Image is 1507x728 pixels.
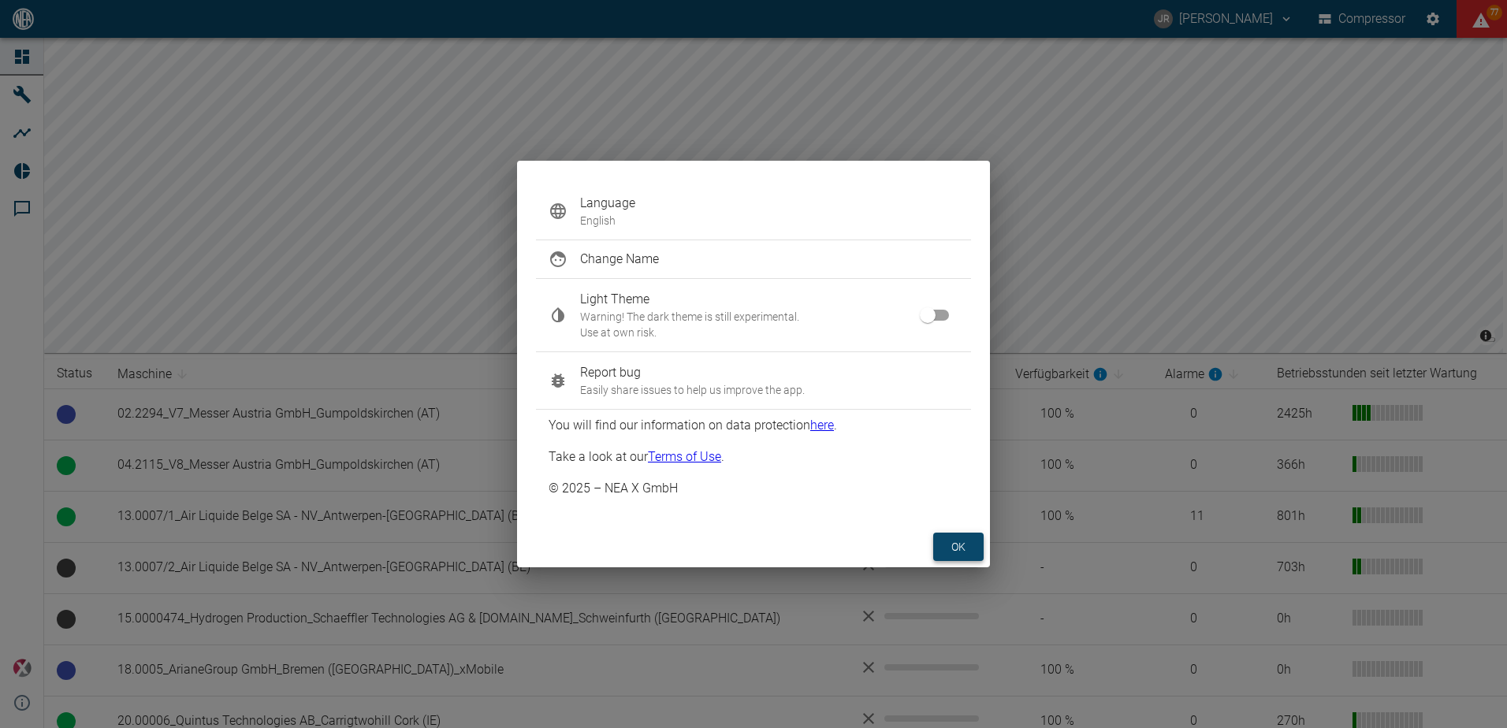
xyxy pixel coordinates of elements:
div: LanguageEnglish [536,183,971,240]
p: You will find our information on data protection . [549,416,837,435]
a: Terms of Use [648,449,721,464]
p: © 2025 – NEA X GmbH [549,479,678,498]
button: ok [933,533,984,562]
span: Report bug [580,363,958,382]
div: Report bugEasily share issues to help us improve the app. [536,352,971,409]
span: Change Name [580,250,958,269]
span: Language [580,194,958,213]
p: Easily share issues to help us improve the app. [580,382,958,398]
p: Take a look at our . [549,448,724,466]
p: English [580,213,958,228]
span: Light Theme [580,290,933,309]
div: Change Name [536,240,971,278]
a: here [810,418,834,433]
p: Warning! The dark theme is still experimental. Use at own risk. [580,309,933,340]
